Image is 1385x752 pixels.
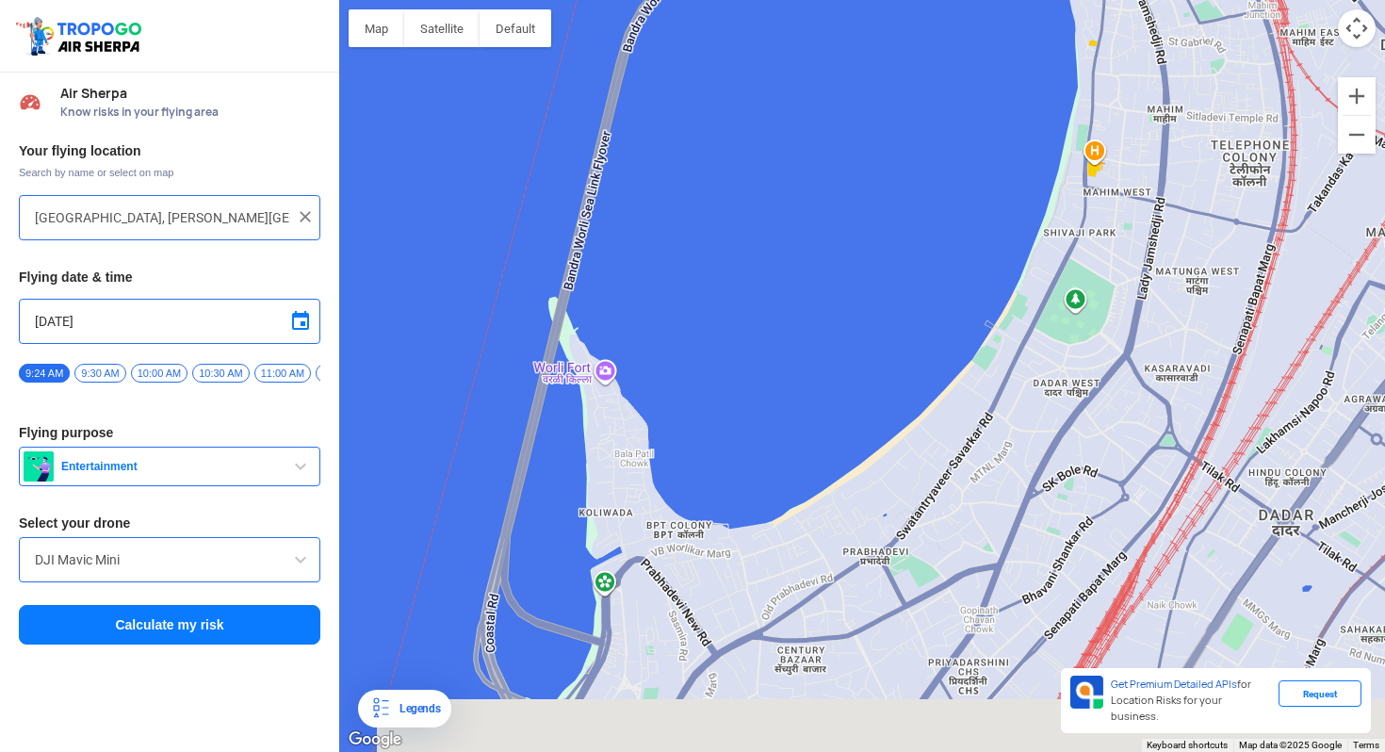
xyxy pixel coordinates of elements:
button: Keyboard shortcuts [1147,739,1228,752]
span: 9:24 AM [19,364,70,383]
span: 9:30 AM [74,364,125,383]
div: Legends [392,697,440,720]
input: Search by name or Brand [35,548,304,571]
h3: Flying purpose [19,426,320,439]
button: Zoom in [1338,77,1376,115]
img: Google [344,727,406,752]
button: Entertainment [19,447,320,486]
span: 10:00 AM [131,364,187,383]
h3: Your flying location [19,144,320,157]
span: 11:30 AM [316,364,372,383]
span: Get Premium Detailed APIs [1111,678,1237,691]
button: Map camera controls [1338,9,1376,47]
h3: Flying date & time [19,270,320,284]
span: Air Sherpa [60,86,320,101]
img: Risk Scores [19,90,41,113]
span: Map data ©2025 Google [1239,740,1342,750]
button: Show satellite imagery [404,9,480,47]
img: ic_tgdronemaps.svg [14,14,148,57]
input: Select Date [35,310,304,333]
div: for Location Risks for your business. [1103,676,1279,726]
img: Legends [369,697,392,720]
button: Zoom out [1338,116,1376,154]
div: Request [1279,680,1361,707]
button: Show street map [349,9,404,47]
a: Open this area in Google Maps (opens a new window) [344,727,406,752]
img: enterteinment.png [24,451,54,482]
button: Calculate my risk [19,605,320,645]
span: Search by name or select on map [19,165,320,180]
h3: Select your drone [19,516,320,530]
span: 10:30 AM [192,364,249,383]
img: ic_close.png [296,207,315,226]
input: Search your flying location [35,206,290,229]
span: Entertainment [54,459,289,474]
span: Know risks in your flying area [60,105,320,120]
a: Terms [1353,740,1379,750]
span: 11:00 AM [254,364,311,383]
img: Premium APIs [1070,676,1103,709]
